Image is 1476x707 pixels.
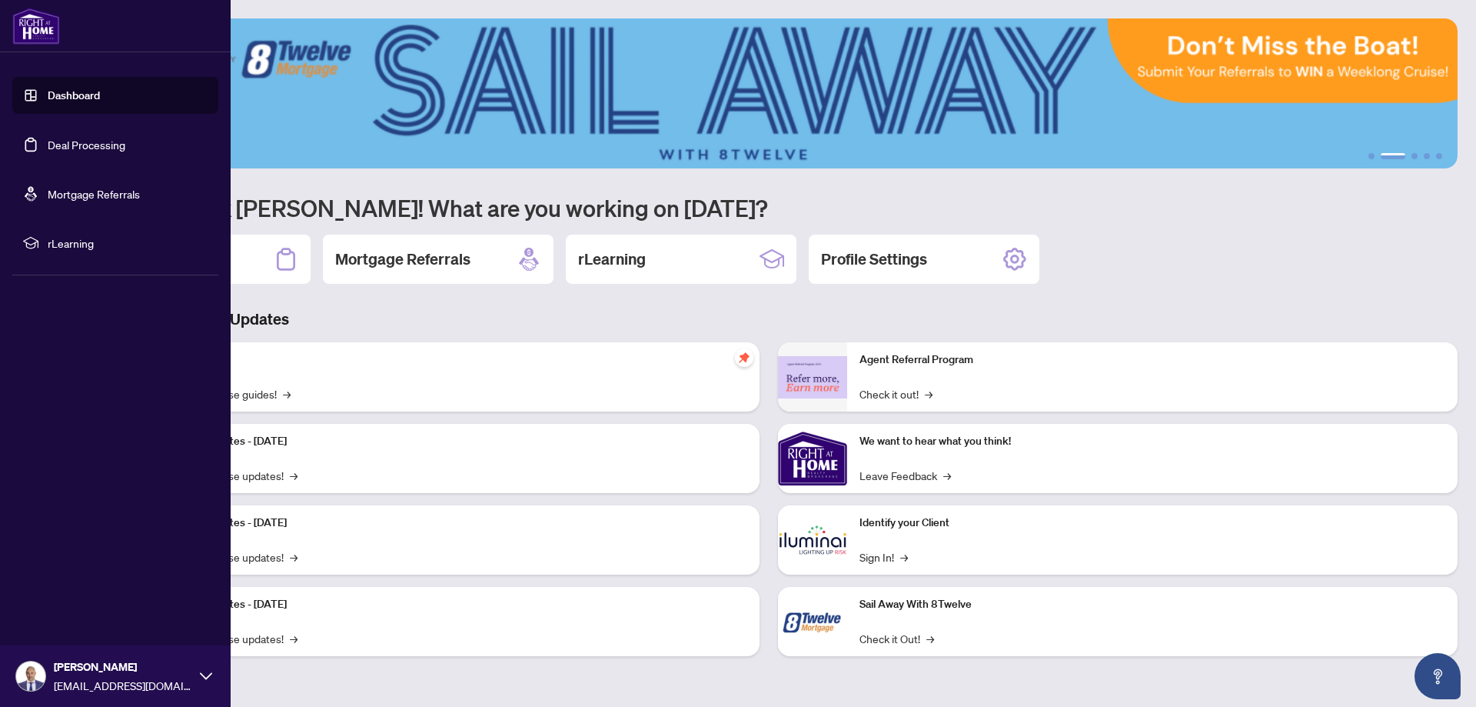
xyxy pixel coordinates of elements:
[1368,153,1375,159] button: 1
[578,248,646,270] h2: rLearning
[290,549,298,565] span: →
[161,596,747,613] p: Platform Updates - [DATE]
[161,352,747,369] p: Self-Help
[943,467,951,484] span: →
[80,308,1458,330] h3: Brokerage & Industry Updates
[12,8,60,45] img: logo
[290,467,298,484] span: →
[290,630,298,647] span: →
[161,433,747,450] p: Platform Updates - [DATE]
[54,659,192,675] span: [PERSON_NAME]
[1424,153,1430,159] button: 4
[926,630,934,647] span: →
[54,677,192,694] span: [EMAIL_ADDRESS][DOMAIN_NAME]
[16,662,45,691] img: Profile Icon
[925,385,932,402] span: →
[1411,153,1418,159] button: 3
[778,587,847,656] img: Sail Away With 8Twelve
[859,549,908,565] a: Sign In!→
[161,515,747,532] p: Platform Updates - [DATE]
[80,193,1458,222] h1: Welcome back [PERSON_NAME]! What are you working on [DATE]?
[859,385,932,402] a: Check it out!→
[48,187,140,201] a: Mortgage Referrals
[48,138,125,152] a: Deal Processing
[859,467,951,484] a: Leave Feedback→
[778,356,847,399] img: Agent Referral Program
[1436,153,1442,159] button: 5
[859,352,1445,369] p: Agent Referral Program
[778,505,847,575] img: Identify your Client
[859,596,1445,613] p: Sail Away With 8Twelve
[335,248,470,270] h2: Mortgage Referrals
[48,88,100,102] a: Dashboard
[859,630,934,647] a: Check it Out!→
[859,515,1445,532] p: Identify your Client
[1381,153,1405,159] button: 2
[778,424,847,493] img: We want to hear what you think!
[859,433,1445,450] p: We want to hear what you think!
[48,235,208,252] span: rLearning
[1414,653,1461,699] button: Open asap
[900,549,908,565] span: →
[283,385,291,402] span: →
[735,348,753,367] span: pushpin
[821,248,927,270] h2: Profile Settings
[80,18,1458,168] img: Slide 1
